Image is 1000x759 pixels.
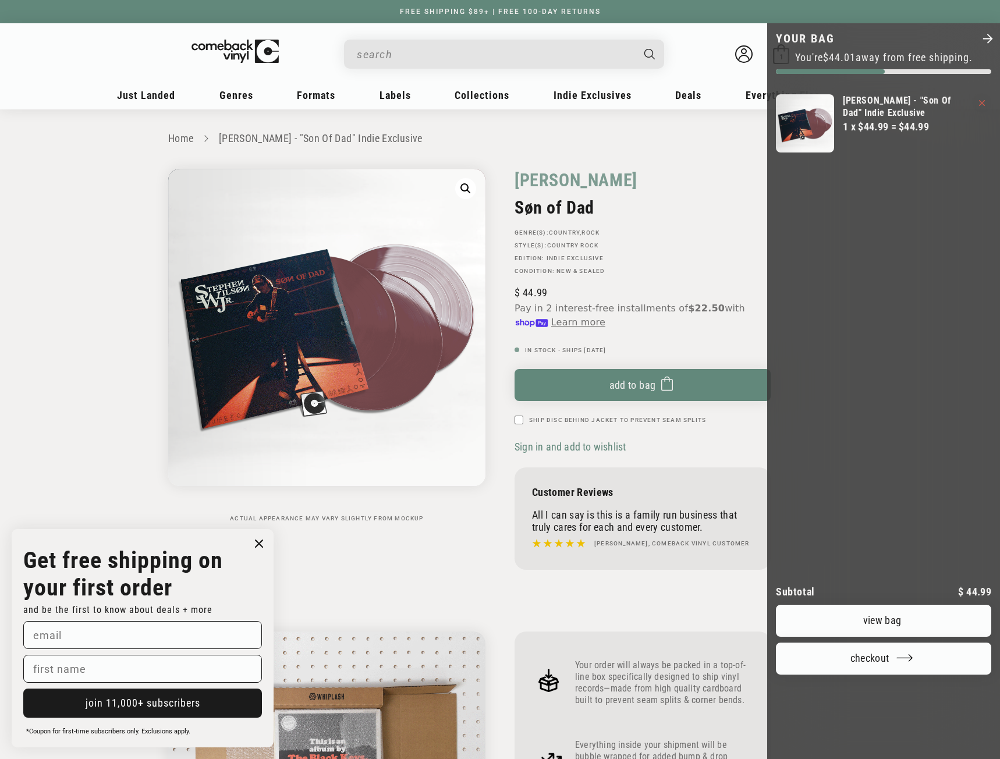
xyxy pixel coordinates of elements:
[823,51,856,63] span: $44.01
[958,586,963,598] span: $
[776,51,991,63] p: You're away from free shipping.
[23,547,223,601] strong: Get free shipping on your first order
[767,23,1000,759] div: Your bag
[958,587,991,597] p: 44.99
[23,621,262,649] input: email
[981,32,994,47] button: Close
[776,697,991,722] iframe: PayPal-paypal
[776,643,991,675] button: Checkout
[23,655,262,683] input: first name
[776,32,835,45] h2: Your bag
[776,587,815,597] h2: Subtotal
[23,604,212,615] span: and be the first to know about deals + more
[250,535,268,552] button: Close dialog
[26,728,190,735] span: *Coupon for first-time subscribers only. Exclusions apply.
[776,605,991,637] a: View bag
[843,94,970,119] a: [PERSON_NAME] - "Son Of Dad" Indie Exclusive
[979,100,985,106] button: Remove Stephen Wilson Jr. - "Son Of Dad" Indie Exclusive
[843,119,970,134] div: 1 x $44.99 = $44.99
[23,689,262,718] button: join 11,000+ subscribers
